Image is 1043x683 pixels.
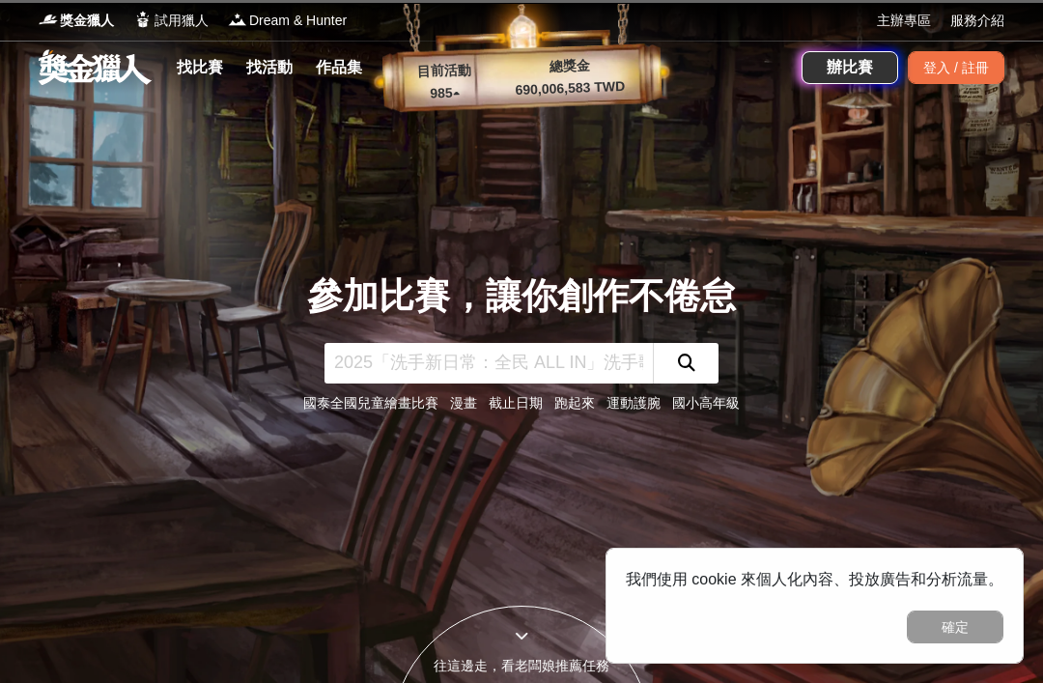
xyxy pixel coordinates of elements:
[406,82,484,105] p: 985 ▴
[303,270,740,324] div: 參加比賽，讓你創作不倦怠
[626,571,1003,587] span: 我們使用 cookie 來個人化內容、投放廣告和分析流量。
[169,54,231,81] a: 找比賽
[249,11,347,31] span: Dream & Hunter
[308,54,370,81] a: 作品集
[483,75,658,101] p: 690,006,583 TWD
[392,656,651,676] div: 往這邊走，看老闆娘推薦任務
[877,11,931,31] a: 主辦專區
[60,11,114,31] span: 獎金獵人
[228,11,347,31] a: LogoDream & Hunter
[482,53,657,79] p: 總獎金
[802,51,898,84] a: 辦比賽
[672,395,740,411] a: 國小高年級
[450,395,477,411] a: 漫畫
[133,11,209,31] a: Logo試用獵人
[907,611,1003,643] button: 確定
[606,395,661,411] a: 運動護腕
[405,60,483,83] p: 目前活動
[239,54,300,81] a: 找活動
[228,10,247,29] img: Logo
[554,395,595,411] a: 跑起來
[133,10,153,29] img: Logo
[950,11,1004,31] a: 服務介紹
[908,51,1004,84] div: 登入 / 註冊
[39,10,58,29] img: Logo
[39,11,114,31] a: Logo獎金獵人
[155,11,209,31] span: 試用獵人
[489,395,543,411] a: 截止日期
[324,343,653,384] input: 2025「洗手新日常：全民 ALL IN」洗手歌全台徵選
[303,395,438,411] a: 國泰全國兒童繪畫比賽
